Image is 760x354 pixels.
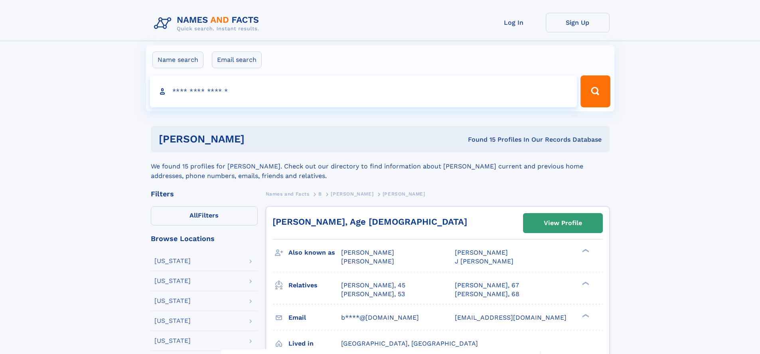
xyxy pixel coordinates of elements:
h3: Relatives [288,279,341,292]
div: [US_STATE] [154,278,191,284]
div: [US_STATE] [154,318,191,324]
a: Log In [482,13,546,32]
span: [PERSON_NAME] [341,249,394,256]
a: View Profile [523,214,602,233]
h1: [PERSON_NAME] [159,134,356,144]
div: We found 15 profiles for [PERSON_NAME]. Check out our directory to find information about [PERSON... [151,152,610,181]
span: J [PERSON_NAME] [455,257,513,265]
div: View Profile [544,214,582,232]
a: [PERSON_NAME], Age [DEMOGRAPHIC_DATA] [272,217,467,227]
div: Found 15 Profiles In Our Records Database [356,135,602,144]
img: Logo Names and Facts [151,13,266,34]
div: ❯ [580,248,590,253]
button: Search Button [580,75,610,107]
span: [EMAIL_ADDRESS][DOMAIN_NAME] [455,314,567,321]
label: Email search [212,51,262,68]
div: ❯ [580,281,590,286]
input: search input [150,75,577,107]
div: Browse Locations [151,235,258,242]
a: B [318,189,322,199]
h3: Also known as [288,246,341,259]
span: [PERSON_NAME] [455,249,508,256]
span: [PERSON_NAME] [383,191,425,197]
span: B [318,191,322,197]
div: [US_STATE] [154,258,191,264]
span: All [190,212,198,219]
div: ❯ [580,313,590,318]
a: [PERSON_NAME], 53 [341,290,405,299]
a: [PERSON_NAME], 68 [455,290,519,299]
span: [PERSON_NAME] [331,191,373,197]
h3: Email [288,311,341,324]
div: Filters [151,190,258,198]
a: Names and Facts [266,189,310,199]
label: Filters [151,206,258,225]
h3: Lived in [288,337,341,350]
span: [GEOGRAPHIC_DATA], [GEOGRAPHIC_DATA] [341,340,478,347]
span: [PERSON_NAME] [341,257,394,265]
a: [PERSON_NAME] [331,189,373,199]
label: Name search [152,51,203,68]
a: [PERSON_NAME], 67 [455,281,519,290]
div: [US_STATE] [154,338,191,344]
a: Sign Up [546,13,610,32]
div: [US_STATE] [154,298,191,304]
a: [PERSON_NAME], 45 [341,281,405,290]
